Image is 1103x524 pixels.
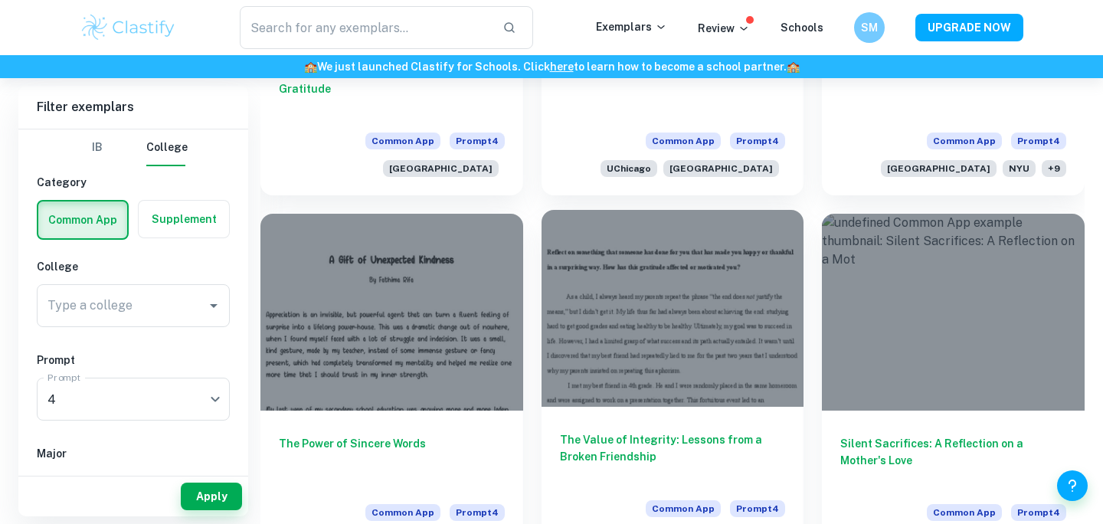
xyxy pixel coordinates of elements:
[47,371,81,384] label: Prompt
[840,64,1066,114] h6: Passing on the Unconventional Wisdom
[915,14,1023,41] button: UPGRADE NOW
[365,504,440,521] span: Common App
[37,445,230,462] h6: Major
[181,483,242,510] button: Apply
[203,295,224,316] button: Open
[450,133,505,149] span: Prompt 4
[927,504,1002,521] span: Common App
[3,58,1100,75] h6: We just launched Clastify for Schools. Click to learn how to become a school partner.
[139,201,229,237] button: Supplement
[37,174,230,191] h6: Category
[304,61,317,73] span: 🏫
[450,504,505,521] span: Prompt 4
[646,500,721,517] span: Common App
[787,61,800,73] span: 🏫
[37,258,230,275] h6: College
[37,352,230,368] h6: Prompt
[383,160,499,177] span: [GEOGRAPHIC_DATA]
[1011,133,1066,149] span: Prompt 4
[1003,160,1036,177] span: NYU
[881,160,997,177] span: [GEOGRAPHIC_DATA]
[1042,160,1066,177] span: + 9
[279,435,505,486] h6: The Power of Sincere Words
[37,378,219,421] div: 4
[840,435,1066,486] h6: Silent Sacrifices: A Reflection on a Mother's Love
[861,19,879,36] h6: SM
[698,20,750,37] p: Review
[18,86,248,129] h6: Filter exemplars
[240,6,490,49] input: Search for any exemplars...
[601,160,657,177] span: UChicago
[146,129,188,166] button: College
[596,18,667,35] p: Exemplars
[550,61,574,73] a: here
[646,133,721,149] span: Common App
[560,64,786,114] h6: Connecting Through Curiosity
[560,431,786,482] h6: The Value of Integrity: Lessons from a Broken Friendship
[663,160,779,177] span: [GEOGRAPHIC_DATA]
[854,12,885,43] button: SM
[927,133,1002,149] span: Common App
[1011,504,1066,521] span: Prompt 4
[279,64,505,114] h6: The Transformative Power of Unexpected Gratitude
[365,133,440,149] span: Common App
[79,129,116,166] button: IB
[730,133,785,149] span: Prompt 4
[730,500,785,517] span: Prompt 4
[79,129,188,166] div: Filter type choice
[80,12,177,43] img: Clastify logo
[1057,470,1088,501] button: Help and Feedback
[38,201,127,238] button: Common App
[781,21,823,34] a: Schools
